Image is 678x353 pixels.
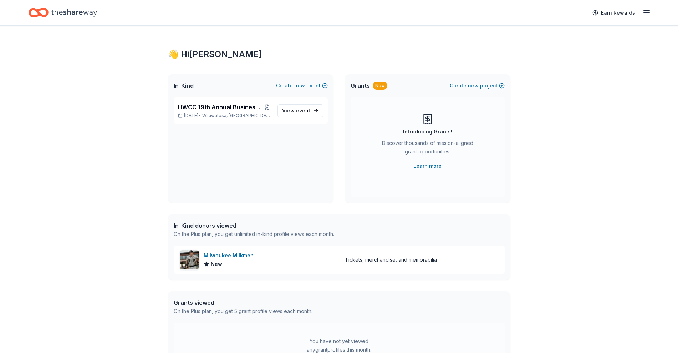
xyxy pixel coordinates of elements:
div: Discover thousands of mission-aligned grant opportunities. [379,139,476,159]
div: Introducing Grants! [403,127,452,136]
button: Createnewevent [276,81,328,90]
button: Createnewproject [450,81,505,90]
div: Tickets, merchandise, and memorabilia [345,256,437,264]
a: View event [277,104,323,117]
div: New [373,82,387,90]
span: new [294,81,305,90]
div: On the Plus plan, you get unlimited in-kind profile views each month. [174,230,334,238]
a: Learn more [413,162,442,170]
span: Wauwatosa, [GEOGRAPHIC_DATA] [202,113,271,118]
img: Image for Milwaukee Milkmen [180,250,199,269]
a: Earn Rewards [588,6,639,19]
span: new [468,81,479,90]
div: In-Kind donors viewed [174,221,334,230]
a: Home [29,4,97,21]
div: Milwaukee Milkmen [204,251,256,260]
span: In-Kind [174,81,194,90]
p: [DATE] • [178,113,272,118]
span: event [296,107,310,114]
span: View [282,106,310,115]
div: Grants viewed [174,298,312,307]
span: Grants [351,81,370,90]
span: New [211,260,222,268]
div: On the Plus plan, you get 5 grant profile views each month. [174,307,312,316]
div: 👋 Hi [PERSON_NAME] [168,49,510,60]
span: HWCC 19th Annual Business Awards Celebration [178,103,263,111]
